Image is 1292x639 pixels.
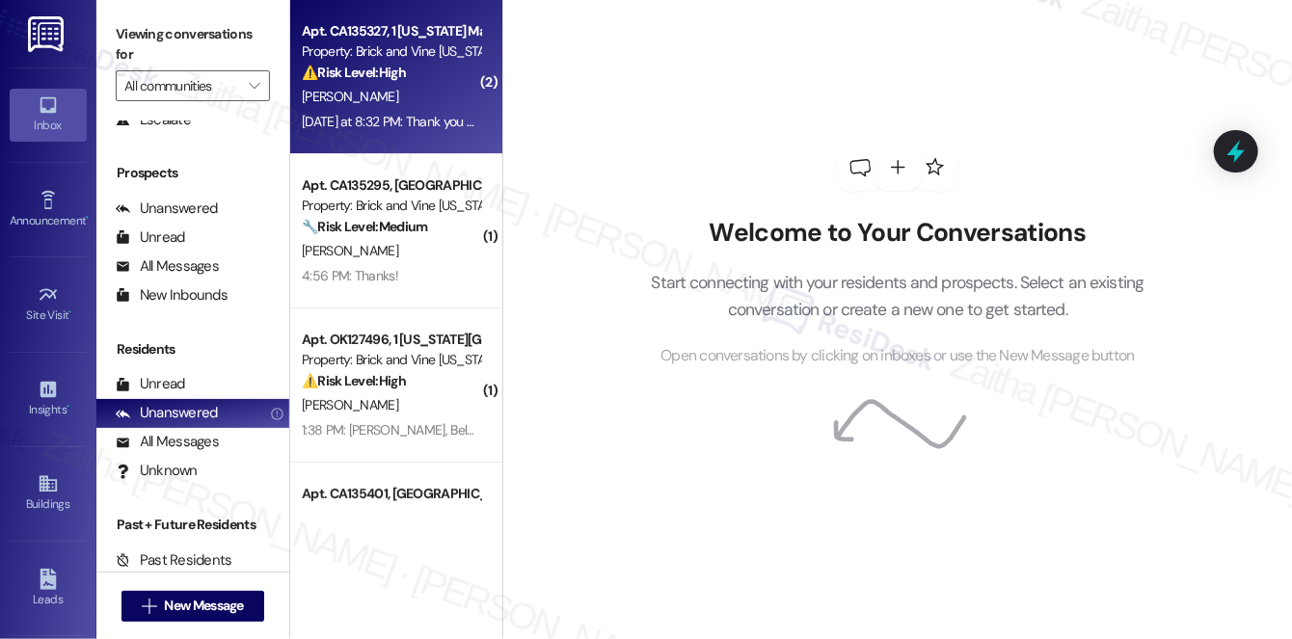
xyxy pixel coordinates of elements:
[124,70,239,101] input: All communities
[302,484,480,504] div: Apt. CA135401, [GEOGRAPHIC_DATA][US_STATE]
[302,175,480,196] div: Apt. CA135295, [GEOGRAPHIC_DATA][US_STATE]
[660,344,1134,368] span: Open conversations by clicking on inboxes or use the New Message button
[67,400,69,413] span: •
[302,372,406,389] strong: ⚠️ Risk Level: High
[10,467,87,519] a: Buildings
[96,515,289,535] div: Past + Future Residents
[142,599,156,614] i: 
[116,199,218,219] div: Unanswered
[302,396,398,413] span: [PERSON_NAME]
[302,350,480,370] div: Property: Brick and Vine [US_STATE][GEOGRAPHIC_DATA]
[116,550,232,571] div: Past Residents
[302,113,515,130] div: [DATE] at 8:32 PM: Thank you so much
[28,16,67,52] img: ResiDesk Logo
[96,163,289,183] div: Prospects
[302,218,427,235] strong: 🔧 Risk Level: Medium
[116,256,219,277] div: All Messages
[302,196,480,216] div: Property: Brick and Vine [US_STATE]
[302,21,480,41] div: Apt. CA135327, 1 [US_STATE] Market
[165,596,244,616] span: New Message
[116,285,228,306] div: New Inbounds
[302,242,398,259] span: [PERSON_NAME]
[116,110,191,130] div: Escalate
[302,41,480,62] div: Property: Brick and Vine [US_STATE]
[116,227,185,248] div: Unread
[116,19,270,70] label: Viewing conversations for
[10,279,87,331] a: Site Visit •
[116,403,218,423] div: Unanswered
[10,563,87,615] a: Leads
[302,64,406,81] strong: ⚠️ Risk Level: High
[116,432,219,452] div: All Messages
[116,461,198,481] div: Unknown
[86,211,89,225] span: •
[249,78,259,93] i: 
[622,269,1173,324] p: Start connecting with your residents and prospects. Select an existing conversation or create a n...
[302,330,480,350] div: Apt. OK127496, 1 [US_STATE][GEOGRAPHIC_DATA]
[96,339,289,359] div: Residents
[121,591,264,622] button: New Message
[10,89,87,141] a: Inbox
[302,267,398,284] div: 4:56 PM: Thanks!
[116,374,185,394] div: Unread
[69,306,72,319] span: •
[10,373,87,425] a: Insights •
[622,218,1173,249] h2: Welcome to Your Conversations
[302,88,398,105] span: [PERSON_NAME]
